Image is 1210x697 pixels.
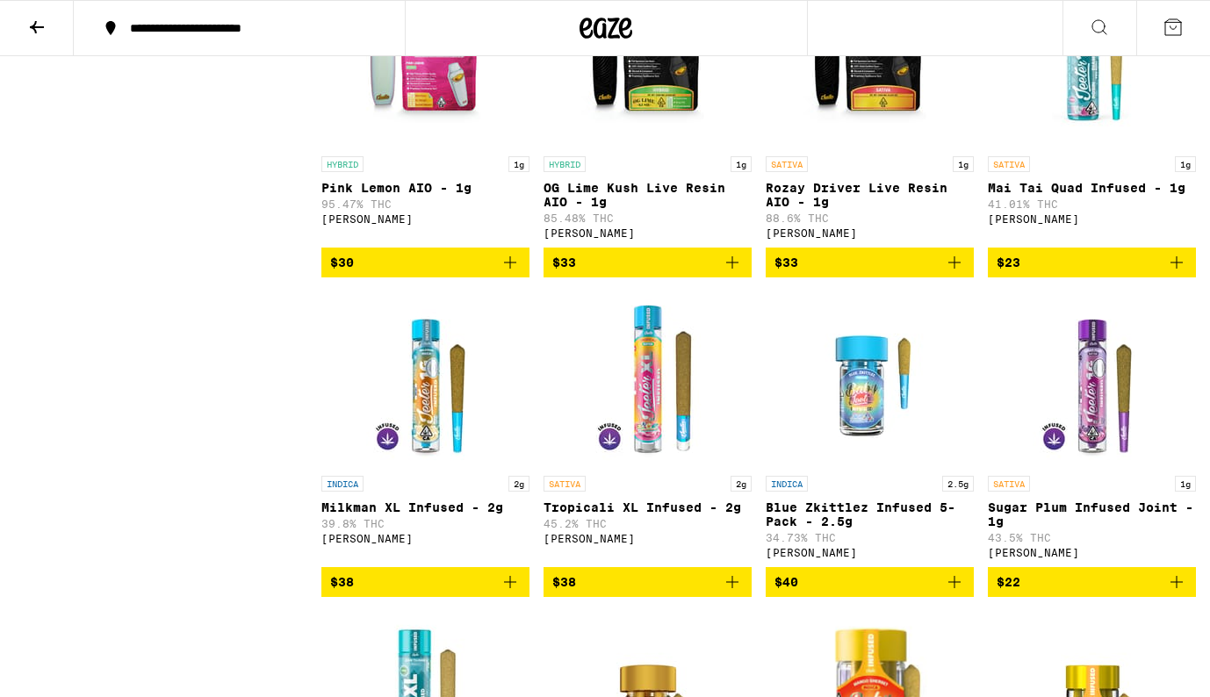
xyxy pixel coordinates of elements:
p: INDICA [321,476,364,492]
a: Open page for Blue Zkittlez Infused 5-Pack - 2.5g from Jeeter [766,291,974,567]
p: 1g [731,156,752,172]
a: Open page for Tropicali XL Infused - 2g from Jeeter [544,291,752,567]
p: Blue Zkittlez Infused 5-Pack - 2.5g [766,500,974,528]
span: $38 [330,575,354,589]
p: 95.47% THC [321,198,529,210]
p: 1g [1175,156,1196,172]
div: [PERSON_NAME] [544,227,752,239]
p: Mai Tai Quad Infused - 1g [988,181,1196,195]
p: 43.5% THC [988,532,1196,543]
button: Add to bag [321,248,529,277]
button: Add to bag [544,567,752,597]
p: 85.48% THC [544,212,752,224]
p: Sugar Plum Infused Joint - 1g [988,500,1196,528]
p: 34.73% THC [766,532,974,543]
div: [PERSON_NAME] [766,227,974,239]
img: Jeeter - Milkman XL Infused - 2g [338,291,514,467]
div: [PERSON_NAME] [988,547,1196,558]
p: 2.5g [942,476,974,492]
span: $33 [774,255,798,269]
div: [PERSON_NAME] [544,533,752,544]
p: INDICA [766,476,808,492]
p: 39.8% THC [321,518,529,529]
img: Jeeter - Sugar Plum Infused Joint - 1g [1005,291,1180,467]
span: $22 [997,575,1020,589]
p: HYBRID [544,156,586,172]
p: OG Lime Kush Live Resin AIO - 1g [544,181,752,209]
button: Add to bag [988,248,1196,277]
span: $40 [774,575,798,589]
p: SATIVA [544,476,586,492]
p: Pink Lemon AIO - 1g [321,181,529,195]
p: 1g [1175,476,1196,492]
div: [PERSON_NAME] [988,213,1196,225]
span: $30 [330,255,354,269]
p: Milkman XL Infused - 2g [321,500,529,514]
span: $33 [552,255,576,269]
span: Hi. Need any help? [11,12,126,26]
img: Jeeter - Blue Zkittlez Infused 5-Pack - 2.5g [782,291,958,467]
button: Add to bag [988,567,1196,597]
p: 2g [731,476,752,492]
p: 1g [953,156,974,172]
button: Add to bag [766,248,974,277]
p: SATIVA [766,156,808,172]
button: Add to bag [544,248,752,277]
p: HYBRID [321,156,364,172]
span: $23 [997,255,1020,269]
img: Jeeter - Tropicali XL Infused - 2g [560,291,736,467]
p: 45.2% THC [544,518,752,529]
button: Add to bag [766,567,974,597]
p: SATIVA [988,156,1030,172]
p: 41.01% THC [988,198,1196,210]
span: $38 [552,575,576,589]
p: 2g [508,476,529,492]
p: 1g [508,156,529,172]
p: Rozay Driver Live Resin AIO - 1g [766,181,974,209]
div: [PERSON_NAME] [321,533,529,544]
p: SATIVA [988,476,1030,492]
button: Add to bag [321,567,529,597]
div: [PERSON_NAME] [766,547,974,558]
a: Open page for Sugar Plum Infused Joint - 1g from Jeeter [988,291,1196,567]
p: Tropicali XL Infused - 2g [544,500,752,514]
div: [PERSON_NAME] [321,213,529,225]
a: Open page for Milkman XL Infused - 2g from Jeeter [321,291,529,567]
p: 88.6% THC [766,212,974,224]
